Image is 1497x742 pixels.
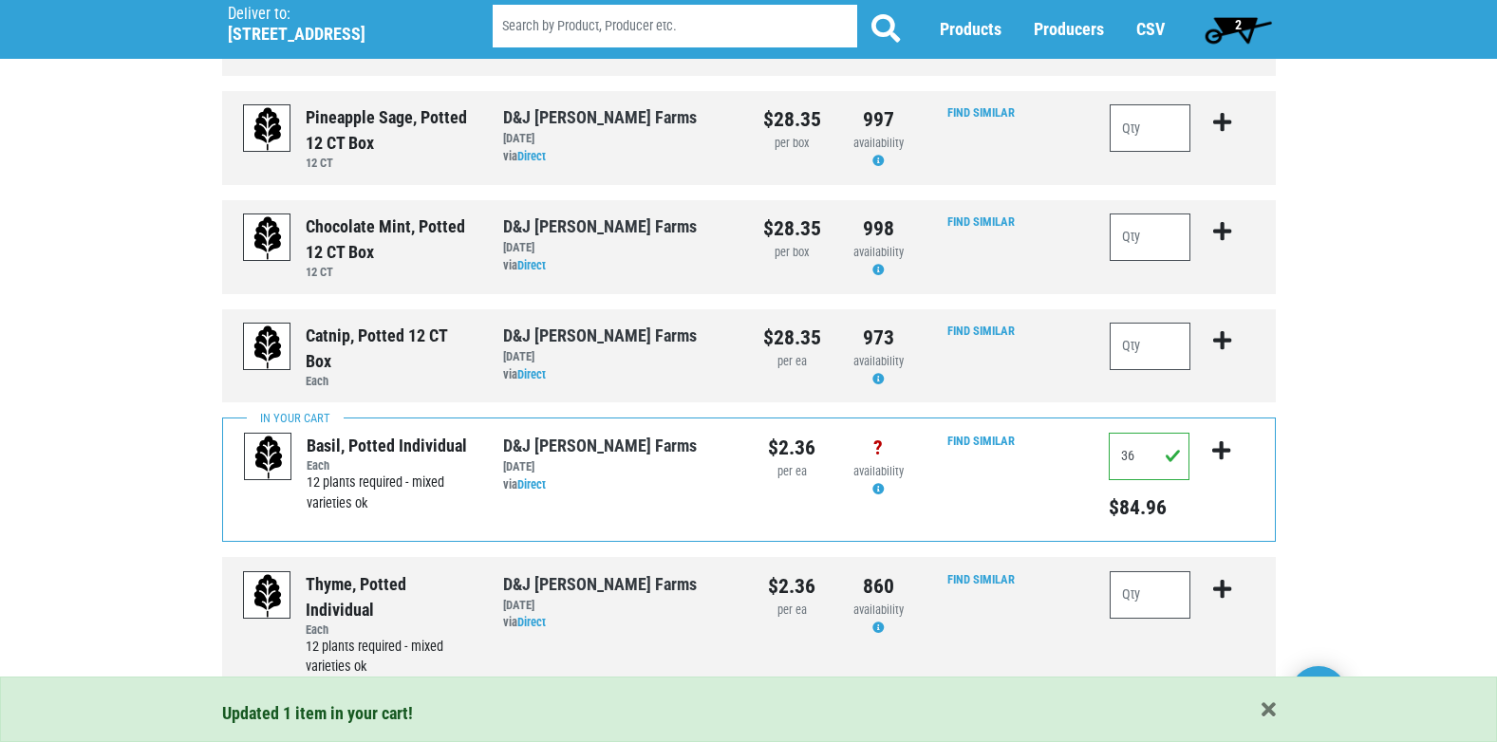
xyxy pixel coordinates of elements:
input: Qty [1110,104,1191,152]
div: Thyme, Potted Individual [306,571,475,622]
h6: Each [306,374,475,388]
a: Find Similar [947,324,1015,338]
div: 973 [850,323,908,353]
div: [DATE] [503,597,735,615]
div: $28.35 [763,323,821,353]
span: 12 plants required - mixed varieties ok [307,474,444,511]
div: Basil, Potted Individual [307,433,475,458]
input: Search by Product, Producer etc. [493,6,857,48]
a: Direct [517,615,546,629]
a: Find Similar [947,105,1015,120]
span: availability [853,354,904,368]
a: Products [940,20,1001,40]
div: $2.36 [763,433,821,463]
div: Pineapple Sage, Potted 12 CT Box [306,104,475,156]
a: Direct [517,149,546,163]
div: Chocolate Mint, Potted 12 CT Box [306,213,475,265]
input: Qty [1109,433,1189,480]
div: via [503,476,734,494]
div: 998 [850,213,908,244]
a: Direct [517,367,546,381]
div: Catnip, Potted 12 CT Box [306,323,475,374]
div: per ea [763,353,821,371]
a: Direct [517,258,546,272]
span: 2 [1235,17,1242,32]
a: D&J [PERSON_NAME] Farms [503,436,697,455]
div: [DATE] [503,348,735,366]
h6: 12 CT [306,265,475,279]
div: via [503,366,735,384]
div: ? [850,433,908,463]
img: placeholder-variety-43d6402dacf2d531de610a020419775a.svg [244,214,291,262]
p: Deliver to: [228,5,444,24]
div: per ea [763,602,821,620]
span: availability [853,245,904,259]
h6: 12 CT [306,156,475,170]
a: D&J [PERSON_NAME] Farms [503,216,697,236]
div: per box [763,135,821,153]
div: per ea [763,463,821,481]
div: 860 [850,571,908,602]
div: via [503,148,735,166]
span: availability [853,136,904,150]
span: availability [853,603,904,617]
div: Availability may be subject to change. [850,463,908,499]
input: Qty [1110,571,1191,619]
div: [DATE] [503,239,735,257]
a: Find Similar [947,434,1015,448]
div: 997 [850,104,908,135]
input: Qty [1110,323,1191,370]
div: [DATE] [503,130,735,148]
a: Find Similar [947,214,1015,229]
div: $2.36 [763,571,821,602]
h6: Each [307,458,475,473]
a: Find Similar [947,572,1015,586]
a: D&J [PERSON_NAME] Farms [503,325,697,345]
div: via [503,257,735,275]
a: D&J [PERSON_NAME] Farms [503,574,697,594]
div: via [503,614,735,632]
div: Updated 1 item in your cart! [222,700,1276,726]
a: CSV [1136,20,1165,40]
a: Direct [517,477,546,492]
img: placeholder-variety-43d6402dacf2d531de610a020419775a.svg [244,324,291,371]
span: availability [853,464,904,478]
span: 12 plants required - mixed varieties ok [306,639,443,676]
a: Producers [1034,20,1104,40]
h6: Each [306,622,475,637]
h5: [STREET_ADDRESS] [228,24,444,45]
a: D&J [PERSON_NAME] Farms [503,107,697,127]
div: per box [763,244,821,262]
img: placeholder-variety-43d6402dacf2d531de610a020419775a.svg [244,105,291,153]
div: $28.35 [763,104,821,135]
a: 2 [1196,10,1281,48]
img: placeholder-variety-43d6402dacf2d531de610a020419775a.svg [244,572,291,620]
input: Qty [1110,213,1191,261]
div: [DATE] [503,458,734,476]
h5: Total price [1109,495,1189,520]
div: $28.35 [763,213,821,244]
img: placeholder-variety-43d6402dacf2d531de610a020419775a.svg [245,434,292,481]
